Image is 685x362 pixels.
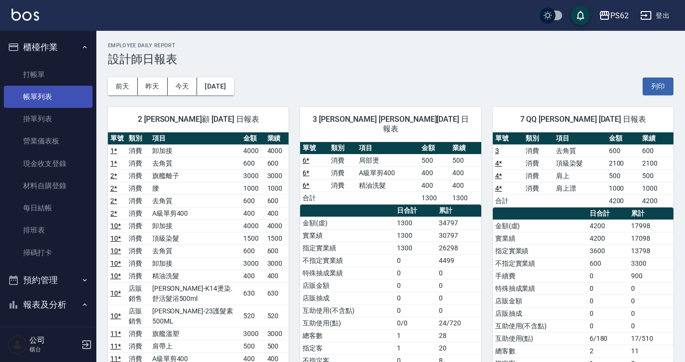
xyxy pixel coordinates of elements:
td: 4200 [587,232,629,245]
th: 業績 [450,142,481,155]
td: 實業績 [493,232,587,245]
td: 特殊抽成業績 [493,282,587,295]
td: 400 [419,179,450,192]
button: 前天 [108,78,138,95]
td: 互助使用(不含點) [300,304,395,317]
td: 3000 [265,327,289,340]
td: [PERSON_NAME]-23護髮素500ML [150,305,241,327]
td: 30797 [436,229,481,242]
td: 500 [419,154,450,167]
td: 1500 [241,232,265,245]
th: 項目 [150,132,241,145]
td: 消費 [126,157,150,169]
td: 630 [265,282,289,305]
th: 業績 [640,132,673,145]
td: 600 [265,245,289,257]
td: 11 [629,345,673,357]
button: 今天 [168,78,198,95]
td: 6/180 [587,332,629,345]
button: 昨天 [138,78,168,95]
td: 0 [436,267,481,279]
td: 肩上 [553,169,606,182]
td: 600 [640,144,673,157]
th: 項目 [356,142,419,155]
button: save [571,6,590,25]
td: 消費 [523,182,553,194]
button: 櫃檯作業 [4,35,92,60]
h3: 設計師日報表 [108,52,673,66]
td: 3600 [587,245,629,257]
td: 0 [587,320,629,332]
td: 金額(虛) [300,217,395,229]
h2: Employee Daily Report [108,42,673,49]
td: 0 [395,292,436,304]
td: 400 [450,167,481,179]
td: 店販銷售 [126,282,150,305]
td: 消費 [126,169,150,182]
td: 合計 [300,192,328,204]
td: 店販金額 [300,279,395,292]
td: 卸加接 [150,257,241,270]
td: 店販抽成 [300,292,395,304]
button: 登出 [636,7,673,25]
td: 500 [265,340,289,352]
td: 去角質 [150,194,241,207]
td: 頂級染髮 [553,157,606,169]
td: 不指定實業績 [493,257,587,270]
th: 類別 [126,132,150,145]
td: 3000 [265,257,289,270]
td: 0 [395,304,436,317]
td: 400 [265,270,289,282]
td: 0 [629,295,673,307]
td: 消費 [126,270,150,282]
a: 3 [495,147,499,155]
td: 24/720 [436,317,481,329]
a: 營業儀表板 [4,130,92,152]
td: 旗艦溫塑 [150,327,241,340]
th: 單號 [300,142,328,155]
td: 4499 [436,254,481,267]
td: 2 [587,345,629,357]
td: 去角質 [150,245,241,257]
th: 日合計 [395,205,436,217]
td: 1300 [395,242,436,254]
td: 消費 [523,157,553,169]
td: 17998 [629,220,673,232]
td: 0/0 [395,317,436,329]
td: 3000 [241,169,265,182]
td: 520 [241,305,265,327]
td: 0 [395,267,436,279]
td: 消費 [126,194,150,207]
td: 600 [241,245,265,257]
td: 17/510 [629,332,673,345]
td: 0 [587,282,629,295]
td: 0 [587,295,629,307]
td: 1 [395,329,436,342]
td: 精油洗髮 [150,270,241,282]
button: 列印 [643,78,673,95]
td: 精油洗髮 [356,179,419,192]
td: 500 [241,340,265,352]
th: 累計 [436,205,481,217]
td: 4000 [241,144,265,157]
td: 卸加接 [150,220,241,232]
td: 手續費 [493,270,587,282]
h5: 公司 [29,336,79,345]
th: 類別 [329,142,356,155]
td: 0 [395,279,436,292]
td: 4200 [606,194,640,207]
td: 1000 [265,182,289,194]
td: 3000 [241,327,265,340]
td: 1500 [265,232,289,245]
td: 630 [241,282,265,305]
td: 400 [241,270,265,282]
td: 0 [587,270,629,282]
a: 排班表 [4,219,92,241]
table: a dense table [493,132,673,207]
td: 消費 [329,167,356,179]
td: 2100 [640,157,673,169]
td: 1300 [419,192,450,204]
td: 4200 [587,220,629,232]
td: 店販銷售 [126,305,150,327]
td: 消費 [329,179,356,192]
